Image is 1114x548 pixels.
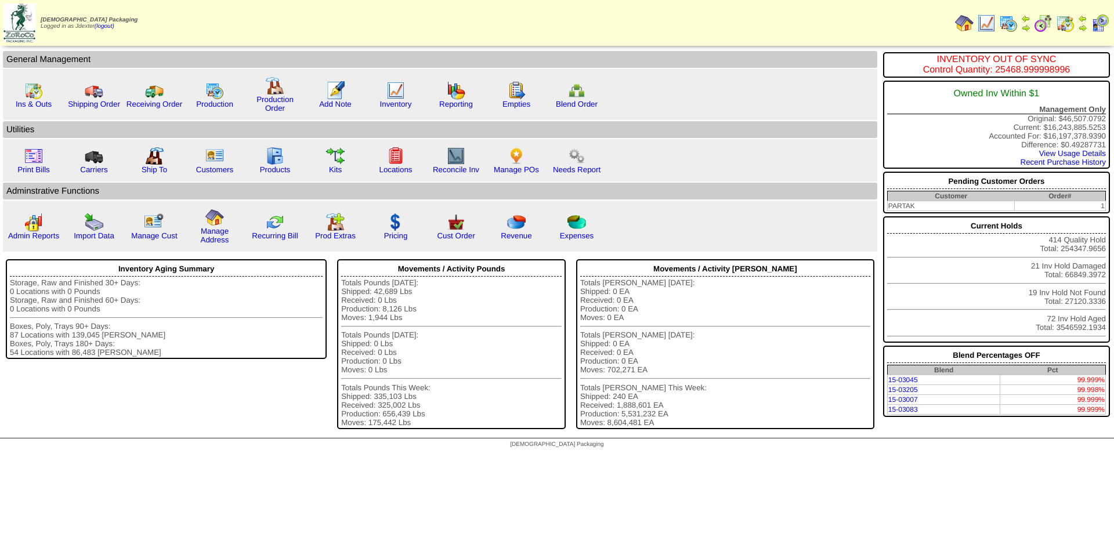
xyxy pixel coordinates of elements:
[887,105,1106,114] div: Management Only
[1039,149,1106,158] a: View Usage Details
[999,14,1018,32] img: calendarprod.gif
[887,365,1000,375] th: Blend
[315,231,356,240] a: Prod Extras
[41,17,138,23] span: [DEMOGRAPHIC_DATA] Packaging
[386,213,405,231] img: dollar.gif
[266,77,284,95] img: factory.gif
[326,147,345,165] img: workflow.gif
[145,81,164,100] img: truck2.gif
[439,100,473,108] a: Reporting
[887,174,1106,189] div: Pending Customer Orders
[380,100,412,108] a: Inventory
[567,213,586,231] img: pie_chart2.png
[1021,23,1030,32] img: arrowright.gif
[1000,365,1105,375] th: Pct
[95,23,114,30] a: (logout)
[8,231,59,240] a: Admin Reports
[326,213,345,231] img: prodextras.gif
[3,183,877,199] td: Adminstrative Functions
[3,121,877,138] td: Utilities
[888,395,918,404] a: 15-03007
[437,231,475,240] a: Cust Order
[386,147,405,165] img: locations.gif
[1091,14,1109,32] img: calendarcustomer.gif
[379,165,412,174] a: Locations
[1021,14,1030,23] img: arrowleft.gif
[10,262,323,277] div: Inventory Aging Summary
[433,165,479,174] a: Reconcile Inv
[68,100,120,108] a: Shipping Order
[887,83,1106,105] div: Owned Inv Within $1
[196,165,233,174] a: Customers
[447,81,465,100] img: graph.gif
[888,376,918,384] a: 15-03045
[266,147,284,165] img: cabinet.gif
[1015,191,1106,201] th: Order#
[888,405,918,413] a: 15-03083
[887,55,1106,75] div: INVENTORY OUT OF SYNC Control Quantity: 25468.999998996
[580,278,870,427] div: Totals [PERSON_NAME] [DATE]: Shipped: 0 EA Received: 0 EA Production: 0 EA Moves: 0 EA Totals [PE...
[252,231,298,240] a: Recurring Bill
[3,3,35,42] img: zoroco-logo-small.webp
[201,227,229,244] a: Manage Address
[510,441,603,448] span: [DEMOGRAPHIC_DATA] Packaging
[447,213,465,231] img: cust_order.png
[556,100,598,108] a: Blend Order
[887,219,1106,234] div: Current Holds
[329,165,342,174] a: Kits
[887,191,1014,201] th: Customer
[24,147,43,165] img: invoice2.gif
[567,147,586,165] img: workflow.png
[1000,375,1105,385] td: 99.999%
[145,147,164,165] img: factory2.gif
[1000,405,1105,415] td: 99.999%
[10,278,323,357] div: Storage, Raw and Finished 30+ Days: 0 Locations with 0 Pounds Storage, Raw and Finished 60+ Days:...
[16,100,52,108] a: Ins & Outs
[883,81,1110,169] div: Original: $46,507.0792 Current: $16,243,885.5253 Accounted For: $16,197,378.9390 Difference: $0.4...
[977,14,996,32] img: line_graph.gif
[1015,201,1106,211] td: 1
[144,213,165,231] img: managecust.png
[266,213,284,231] img: reconcile.gif
[507,147,526,165] img: po.png
[205,208,224,227] img: home.gif
[74,231,114,240] a: Import Data
[567,81,586,100] img: network.png
[24,81,43,100] img: calendarinout.gif
[131,231,177,240] a: Manage Cust
[560,231,594,240] a: Expenses
[205,147,224,165] img: customers.gif
[1000,385,1105,395] td: 99.998%
[447,147,465,165] img: line_graph2.gif
[1056,14,1075,32] img: calendarinout.gif
[256,95,294,112] a: Production Order
[502,100,530,108] a: Empties
[3,51,877,68] td: General Management
[507,213,526,231] img: pie_chart.png
[553,165,601,174] a: Needs Report
[85,81,103,100] img: truck.gif
[501,231,531,240] a: Revenue
[80,165,107,174] a: Carriers
[196,100,233,108] a: Production
[41,17,138,30] span: Logged in as Jdexter
[85,213,103,231] img: import.gif
[580,262,870,277] div: Movements / Activity [PERSON_NAME]
[319,100,352,108] a: Add Note
[1034,14,1052,32] img: calendarblend.gif
[326,81,345,100] img: orders.gif
[341,262,562,277] div: Movements / Activity Pounds
[1021,158,1106,166] a: Recent Purchase History
[386,81,405,100] img: line_graph.gif
[1078,14,1087,23] img: arrowleft.gif
[341,278,562,427] div: Totals Pounds [DATE]: Shipped: 42,689 Lbs Received: 0 Lbs Production: 8,126 Lbs Moves: 1,944 Lbs ...
[1078,23,1087,32] img: arrowright.gif
[384,231,408,240] a: Pricing
[1000,395,1105,405] td: 99.999%
[142,165,167,174] a: Ship To
[955,14,974,32] img: home.gif
[205,81,224,100] img: calendarprod.gif
[126,100,182,108] a: Receiving Order
[260,165,291,174] a: Products
[887,201,1014,211] td: PARTAK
